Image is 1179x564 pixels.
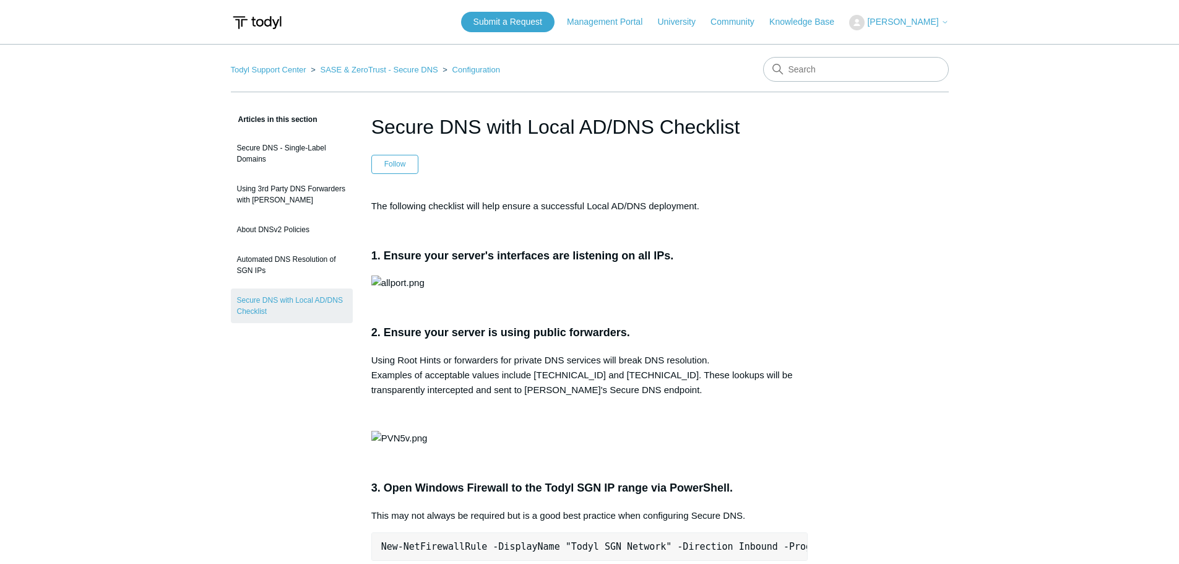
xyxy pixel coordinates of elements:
[320,65,438,74] a: SASE & ZeroTrust - Secure DNS
[452,65,500,74] a: Configuration
[231,11,283,34] img: Todyl Support Center Help Center home page
[371,324,808,342] h3: 2. Ensure your server is using public forwarders.
[867,17,938,27] span: [PERSON_NAME]
[231,65,309,74] li: Todyl Support Center
[769,15,847,28] a: Knowledge Base
[308,65,440,74] li: SASE & ZeroTrust - Secure DNS
[231,289,353,323] a: Secure DNS with Local AD/DNS Checklist
[710,15,767,28] a: Community
[371,353,808,397] p: Using Root Hints or forwarders for private DNS services will break DNS resolution. Examples of ac...
[849,15,948,30] button: [PERSON_NAME]
[231,65,306,74] a: Todyl Support Center
[371,199,808,214] p: The following checklist will help ensure a successful Local AD/DNS deployment.
[371,431,428,446] img: PVN5v.png
[371,112,808,142] h1: Secure DNS with Local AD/DNS Checklist
[657,15,707,28] a: University
[231,115,317,124] span: Articles in this section
[371,247,808,265] h3: 1. Ensure your server's interfaces are listening on all IPs.
[461,12,555,32] a: Submit a Request
[763,57,949,82] input: Search
[231,218,353,241] a: About DNSv2 Policies
[231,177,353,212] a: Using 3rd Party DNS Forwarders with [PERSON_NAME]
[371,479,808,497] h3: 3. Open Windows Firewall to the Todyl SGN IP range via PowerShell.
[231,136,353,171] a: Secure DNS - Single-Label Domains
[371,532,808,561] pre: New-NetFirewallRule -DisplayName "Todyl SGN Network" -Direction Inbound -Program Any -LocalAddres...
[567,15,655,28] a: Management Portal
[440,65,500,74] li: Configuration
[231,248,353,282] a: Automated DNS Resolution of SGN IPs
[371,508,808,523] p: This may not always be required but is a good best practice when configuring Secure DNS.
[371,155,419,173] button: Follow Article
[371,275,425,290] img: allport.png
